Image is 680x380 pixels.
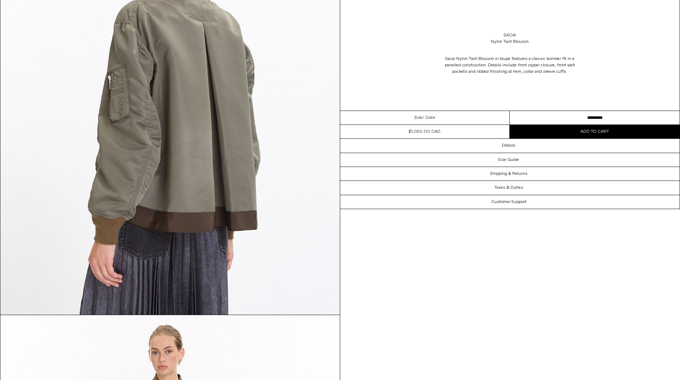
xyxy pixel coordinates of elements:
div: Nylon Twill Blouson [491,39,529,45]
h3: Customer Support [491,199,527,204]
a: Sacai [504,32,516,39]
h3: Shipping & Returns [490,171,528,176]
h3: Details [502,143,515,148]
span: / Color [422,115,435,121]
button: Add to cart [510,125,680,138]
h3: Taxes & Duties [494,185,523,190]
span: Size [414,115,422,121]
h3: Size Guide [498,157,519,162]
span: Add to cart [580,129,609,135]
p: Sacai Nylon Twill Blouson in taupe features a classic bomber fit in a panelled construction. Deta... [438,52,581,78]
div: $1,050.00 CAD [409,128,440,135]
